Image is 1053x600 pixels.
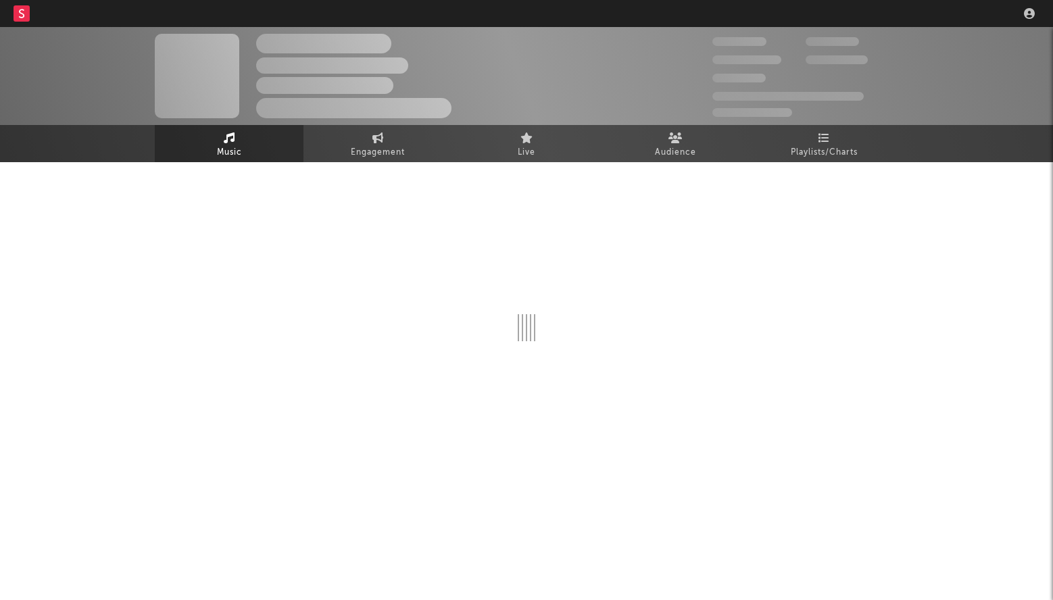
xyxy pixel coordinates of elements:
span: 100,000 [806,37,859,46]
span: 100,000 [712,74,766,82]
span: Audience [655,145,696,161]
a: Live [452,125,601,162]
a: Music [155,125,303,162]
span: Playlists/Charts [791,145,858,161]
span: 1,000,000 [806,55,868,64]
a: Playlists/Charts [750,125,898,162]
span: Engagement [351,145,405,161]
a: Engagement [303,125,452,162]
span: Music [217,145,242,161]
a: Audience [601,125,750,162]
span: 50,000,000 [712,55,781,64]
span: 300,000 [712,37,766,46]
span: 50,000,000 Monthly Listeners [712,92,864,101]
span: Jump Score: 85.0 [712,108,792,117]
span: Live [518,145,535,161]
